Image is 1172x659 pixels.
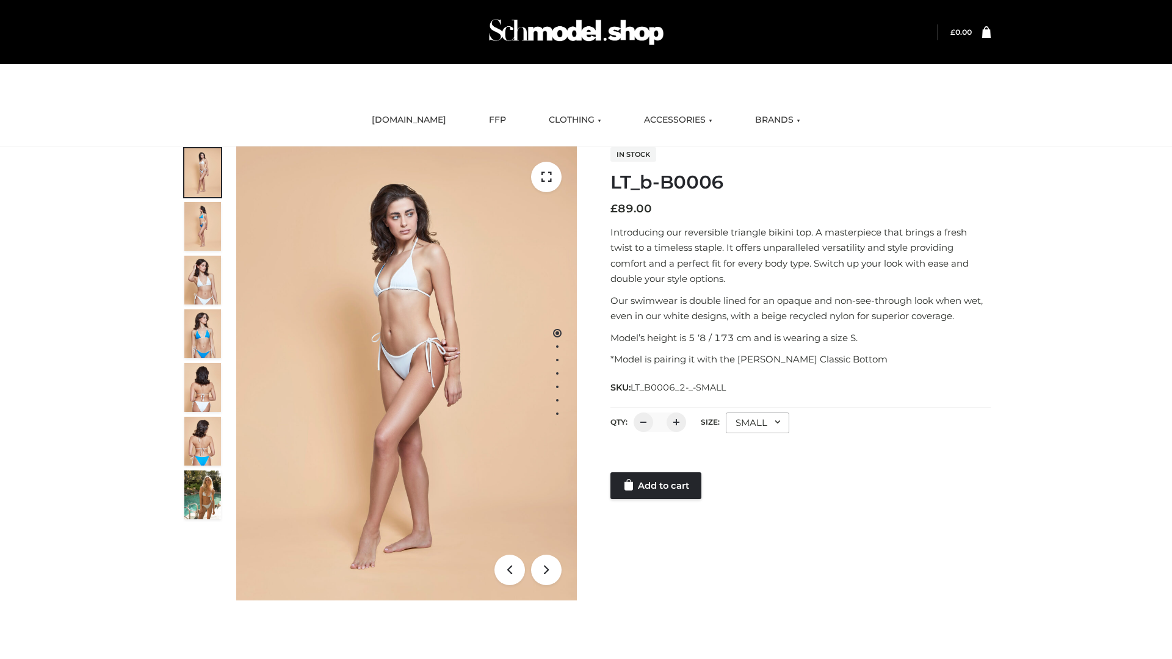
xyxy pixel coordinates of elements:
[184,148,221,197] img: ArielClassicBikiniTop_CloudNine_AzureSky_OW114ECO_1-scaled.jpg
[610,293,991,324] p: Our swimwear is double lined for an opaque and non-see-through look when wet, even in our white d...
[950,27,972,37] a: £0.00
[540,107,610,134] a: CLOTHING
[610,351,991,367] p: *Model is pairing it with the [PERSON_NAME] Classic Bottom
[610,171,991,193] h1: LT_b-B0006
[184,309,221,358] img: ArielClassicBikiniTop_CloudNine_AzureSky_OW114ECO_4-scaled.jpg
[184,202,221,251] img: ArielClassicBikiniTop_CloudNine_AzureSky_OW114ECO_2-scaled.jpg
[610,147,656,162] span: In stock
[610,417,628,427] label: QTY:
[701,417,720,427] label: Size:
[184,417,221,466] img: ArielClassicBikiniTop_CloudNine_AzureSky_OW114ECO_8-scaled.jpg
[610,202,618,215] span: £
[184,470,221,519] img: Arieltop_CloudNine_AzureSky2.jpg
[726,412,789,433] div: SMALL
[184,363,221,412] img: ArielClassicBikiniTop_CloudNine_AzureSky_OW114ECO_7-scaled.jpg
[610,225,991,287] p: Introducing our reversible triangle bikini top. A masterpiece that brings a fresh twist to a time...
[610,472,701,499] a: Add to cart
[631,382,726,393] span: LT_B0006_2-_-SMALL
[635,107,722,134] a: ACCESSORIES
[610,202,652,215] bdi: 89.00
[184,256,221,304] img: ArielClassicBikiniTop_CloudNine_AzureSky_OW114ECO_3-scaled.jpg
[746,107,809,134] a: BRANDS
[610,380,727,395] span: SKU:
[480,107,515,134] a: FFP
[610,330,991,346] p: Model’s height is 5 ‘8 / 173 cm and is wearing a size S.
[236,146,577,600] img: ArielClassicBikiniTop_CloudNine_AzureSky_OW114ECO_1
[950,27,955,37] span: £
[485,8,668,56] img: Schmodel Admin 964
[363,107,455,134] a: [DOMAIN_NAME]
[950,27,972,37] bdi: 0.00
